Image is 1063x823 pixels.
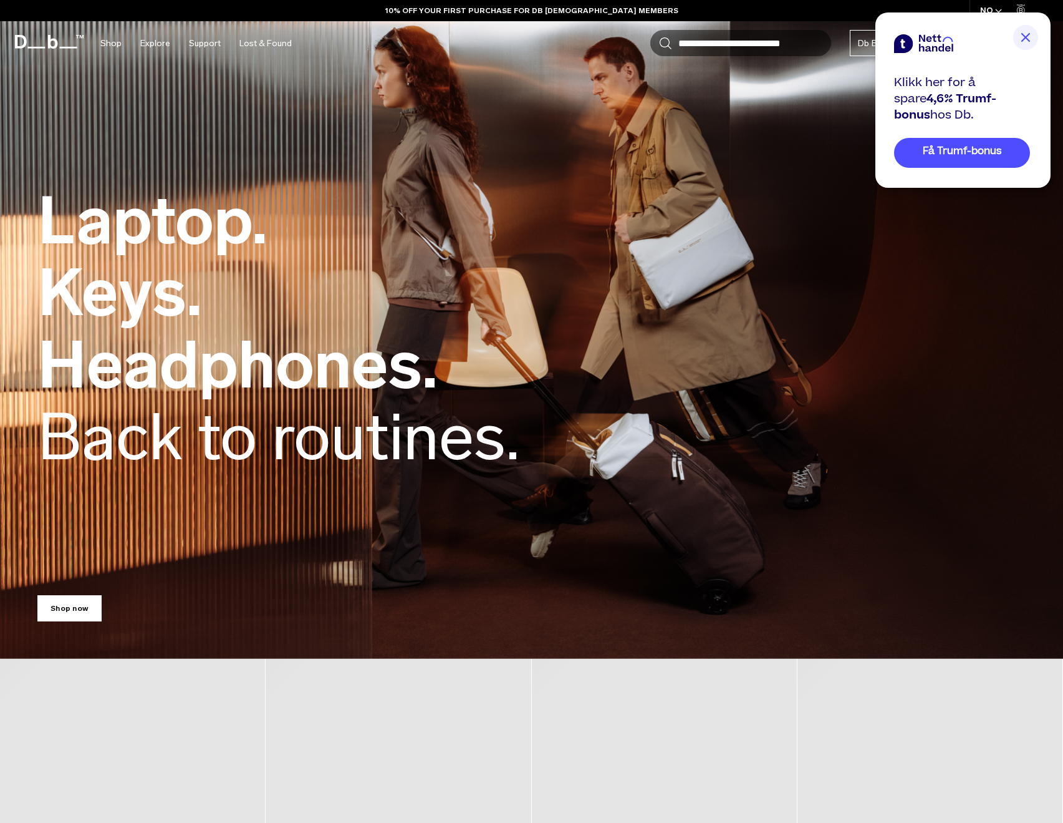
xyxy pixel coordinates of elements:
[140,21,170,66] a: Explore
[923,144,1002,158] span: Få Trumf-bonus
[894,90,996,124] span: 4,6% Trumf-bonus
[37,595,102,621] a: Shop now
[37,185,520,474] h2: Laptop. Keys. Headphones.
[37,397,520,476] span: Back to routines.
[189,21,221,66] a: Support
[850,30,902,56] a: Db Black
[100,21,122,66] a: Shop
[385,5,678,16] a: 10% OFF YOUR FIRST PURCHASE FOR DB [DEMOGRAPHIC_DATA] MEMBERS
[894,34,953,53] img: netthandel brand logo
[1013,25,1038,50] img: close button
[894,75,1030,124] div: Klikk her for å spare hos Db.
[894,138,1030,168] a: Få Trumf-bonus
[239,21,292,66] a: Lost & Found
[91,21,301,66] nav: Main Navigation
